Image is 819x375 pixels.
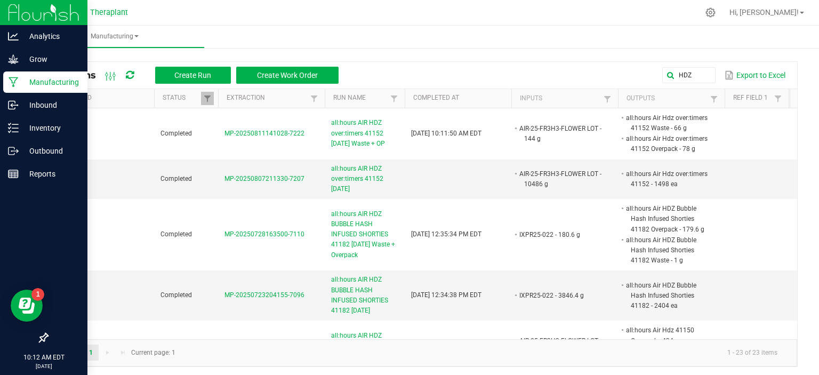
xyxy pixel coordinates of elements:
li: all:hours Air Hdz over:timers 41152 Waste - 66 g [624,113,709,133]
span: Create Work Order [257,71,318,79]
p: Outbound [19,145,83,157]
iframe: Resource center [11,290,43,322]
span: MP-20250807211330-7207 [224,175,304,182]
span: Create Run [174,71,211,79]
a: Filter [601,92,614,106]
p: 10:12 AM EDT [5,353,83,362]
li: AIR-25-FR3H3-FLOWER LOT - 144 g [518,123,602,144]
inline-svg: Grow [8,54,19,65]
li: AIR-25-FR3H3-FLOWER LOT - 10486 g [518,169,602,189]
li: all:hours Air Hdz over:timers 41152 - 1498 ea [624,169,709,189]
inline-svg: Manufacturing [8,77,19,87]
li: IXPR25-022 - 180.6 g [518,229,602,240]
a: Filter [708,92,720,106]
a: Filter [388,92,400,105]
button: Export to Excel [722,66,788,84]
a: Page 1 [83,345,99,361]
p: Inbound [19,99,83,111]
p: Analytics [19,30,83,43]
span: MP-20250723204155-7096 [224,291,304,299]
span: [DATE] 10:11:50 AM EDT [411,130,481,137]
inline-svg: Inventory [8,123,19,133]
li: all:hours Air HDZ Bubble Hash Infused Shorties 41182 Waste - 1 g [624,235,709,266]
a: Filter [308,92,320,105]
inline-svg: Inbound [8,100,19,110]
span: MP-20250728163500-7110 [224,230,304,238]
a: ScheduledSortable [55,94,150,102]
a: StatusSortable [163,94,200,102]
a: Filter [201,92,214,105]
span: Theraplant [90,8,128,17]
span: all:hours AIR HDZ BUBBLE HASH INFUSED SHORTIES 41182 [DATE] [331,275,398,316]
div: Manage settings [704,7,717,18]
a: Completed AtSortable [413,94,507,102]
button: Create Work Order [236,67,339,84]
span: all:hours AIR HDZ BUBBLE HASH INFUSED SHORTIES 41182 [DATE] Waste + Overpack [331,209,398,260]
p: Manufacturing [19,76,83,89]
a: ExtractionSortable [227,94,307,102]
inline-svg: Analytics [8,31,19,42]
div: All Runs [55,66,347,84]
a: Ref Field 1Sortable [733,94,771,102]
span: [DATE] 12:34:38 PM EDT [411,291,481,299]
a: Run NameSortable [333,94,387,102]
kendo-pager-info: 1 - 23 of 23 items [182,344,786,362]
li: IXPR25-022 - 3846.4 g [518,290,602,301]
p: Inventory [19,122,83,134]
span: all:hours AIR HDZ 41150 [DATE] Waste + OP [331,331,398,362]
inline-svg: Outbound [8,146,19,156]
p: Reports [19,167,83,180]
a: Manufacturing [26,26,204,48]
span: Hi, [PERSON_NAME]! [729,8,799,17]
span: Completed [160,175,192,182]
li: all:hours Air HDZ Bubble Hash Infused Shorties 41182 - 2404 ea [624,280,709,312]
span: Completed [160,230,192,238]
span: all:hours AIR HDZ over:timers 41152 [DATE] [331,164,398,195]
span: Manufacturing [26,32,204,41]
a: Filter [772,92,784,105]
li: all:hours Air HDZ Bubble Hash Infused Shorties 41182 Overpack - 179.6 g [624,203,709,235]
span: MP-20250811141028-7222 [224,130,304,137]
span: Completed [160,130,192,137]
p: [DATE] [5,362,83,370]
span: [DATE] 12:35:34 PM EDT [411,230,481,238]
li: AIR-25-FR3H3-FLOWER LOT - 668 g [518,336,602,356]
th: Inputs [511,89,618,108]
input: Search [662,67,716,83]
button: Create Run [155,67,231,84]
li: all:hours Air Hdz over:timers 41152 Overpack - 78 g [624,133,709,154]
iframe: Resource center unread badge [31,288,44,301]
p: Grow [19,53,83,66]
span: all:hours AIR HDZ over:timers 41152 [DATE] Waste + OP [331,118,398,149]
th: Outputs [618,89,725,108]
li: all:hours Air Hdz 41150 Overpack - 434 g [624,325,709,346]
kendo-pager: Current page: 1 [47,339,797,366]
span: Completed [160,291,192,299]
inline-svg: Reports [8,169,19,179]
